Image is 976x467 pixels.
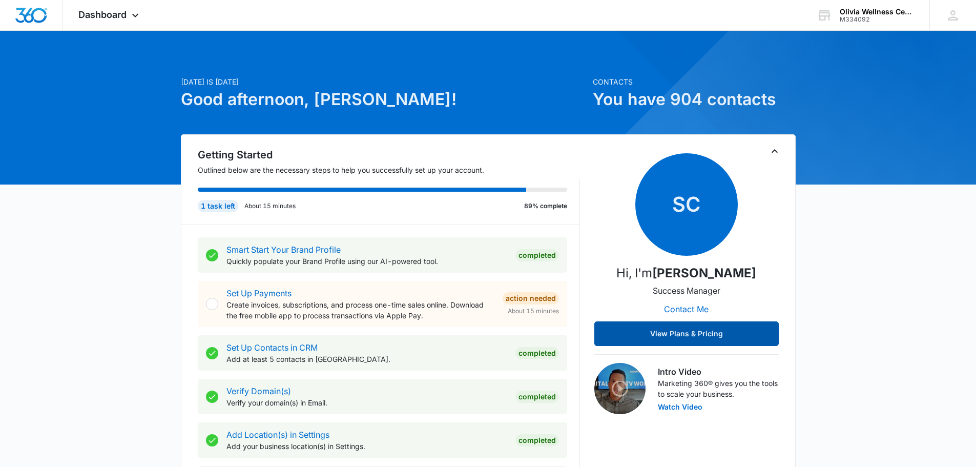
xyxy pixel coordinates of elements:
p: Create invoices, subscriptions, and process one-time sales online. Download the free mobile app t... [226,299,494,321]
p: About 15 minutes [244,201,296,211]
h3: Intro Video [658,366,779,378]
a: Verify Domain(s) [226,386,291,396]
p: Success Manager [653,285,720,297]
p: Hi, I'm [616,264,756,282]
h1: Good afternoon, [PERSON_NAME]! [181,87,587,112]
span: Dashboard [78,9,127,20]
h2: Getting Started [198,147,580,163]
div: Completed [515,434,559,446]
strong: [PERSON_NAME] [652,266,756,280]
p: Contacts [593,76,796,87]
div: Action Needed [503,292,559,304]
a: Smart Start Your Brand Profile [226,245,341,255]
div: Completed [515,347,559,359]
button: View Plans & Pricing [594,321,779,346]
div: account id [840,16,915,23]
p: Outlined below are the necessary steps to help you successfully set up your account. [198,165,580,175]
button: Contact Me [654,297,719,321]
p: Add your business location(s) in Settings. [226,441,507,452]
img: Intro Video [594,363,646,414]
span: About 15 minutes [508,307,559,316]
p: Marketing 360® gives you the tools to scale your business. [658,378,779,399]
a: Set Up Payments [226,288,292,298]
div: Completed [515,249,559,261]
span: SC [635,153,738,256]
a: Set Up Contacts in CRM [226,342,318,353]
p: Verify your domain(s) in Email. [226,397,507,408]
div: Completed [515,391,559,403]
p: Quickly populate your Brand Profile using our AI-powered tool. [226,256,507,267]
div: 1 task left [198,200,238,212]
a: Add Location(s) in Settings [226,430,329,440]
h1: You have 904 contacts [593,87,796,112]
p: 89% complete [524,201,567,211]
button: Watch Video [658,403,702,411]
button: Toggle Collapse [769,145,781,157]
p: [DATE] is [DATE] [181,76,587,87]
p: Add at least 5 contacts in [GEOGRAPHIC_DATA]. [226,354,507,364]
div: account name [840,8,915,16]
